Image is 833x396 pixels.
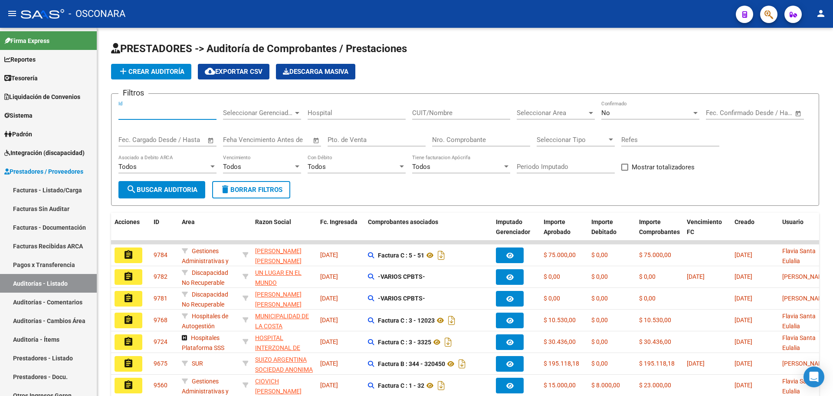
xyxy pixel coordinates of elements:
span: 9768 [154,317,167,323]
datatable-header-cell: Importe Debitado [588,213,636,251]
span: Mostrar totalizadores [632,162,695,172]
span: $ 0,00 [544,273,560,280]
strong: Factura C : 1 - 32 [378,382,424,389]
datatable-header-cell: Vencimiento FC [683,213,731,251]
div: - 27354027262 [255,376,313,395]
strong: Factura C : 5 - 51 [378,252,424,259]
span: Hospitales Plataforma SSS [182,334,224,351]
span: Comprobantes asociados [368,218,438,225]
span: $ 10.530,00 [544,317,576,323]
h3: Filtros [118,87,148,99]
span: Area [182,218,195,225]
span: $ 195.118,18 [544,360,579,367]
span: SUIZO ARGENTINA SOCIEDAD ANONIMA [255,356,313,373]
span: Padrón [4,129,32,139]
span: Importe Aprobado [544,218,571,235]
strong: Factura C : 3 - 12023 [378,317,435,324]
span: Flavia Santa Eulalia [782,334,816,351]
span: Prestadores / Proveedores [4,167,83,176]
span: Reportes [4,55,36,64]
button: Open calendar [206,135,216,145]
button: Exportar CSV [198,64,269,79]
mat-icon: menu [7,8,17,19]
span: Seleccionar Area [517,109,587,117]
span: Razon Social [255,218,291,225]
mat-icon: cloud_download [205,66,215,76]
span: [DATE] [320,251,338,258]
mat-icon: assignment [123,250,134,260]
span: $ 0,00 [591,338,608,345]
span: No [601,109,610,117]
mat-icon: assignment [123,315,134,325]
datatable-header-cell: Importe Aprobado [540,213,588,251]
mat-icon: assignment [123,271,134,282]
span: $ 8.000,00 [591,382,620,389]
i: Descargar documento [446,313,457,327]
span: [DATE] [735,317,752,323]
span: Acciones [115,218,140,225]
strong: -VARIOS CPBTS- [378,273,425,280]
datatable-header-cell: Fc. Ingresada [317,213,364,251]
span: Fc. Ingresada [320,218,357,225]
datatable-header-cell: Razon Social [252,213,317,251]
div: - 30516968431 [255,355,313,373]
span: [PERSON_NAME] [782,360,829,367]
span: $ 0,00 [591,360,608,367]
div: - 30641670460 [255,311,313,330]
span: [DATE] [735,295,752,302]
span: [PERSON_NAME] [782,273,829,280]
span: $ 0,00 [591,273,608,280]
strong: Factura C : 3 - 3325 [378,339,431,346]
span: Usuario [782,218,803,225]
datatable-header-cell: Area [178,213,239,251]
span: Buscar Auditoria [126,186,197,194]
span: $ 10.530,00 [639,317,671,323]
span: Flavia Santa Eulalia [782,378,816,395]
span: SUR [192,360,203,367]
span: Integración (discapacidad) [4,148,85,158]
datatable-header-cell: Usuario [779,213,826,251]
div: - 30707997474 [255,333,313,351]
span: [DATE] [735,338,752,345]
datatable-header-cell: Imputado Gerenciador [492,213,540,251]
strong: -VARIOS CPBTS- [378,295,425,302]
mat-icon: add [118,66,128,76]
span: Todos [118,163,137,171]
span: Borrar Filtros [220,186,282,194]
span: HOSPITAL INTERZONAL DE NIÑOS [PERSON_NAME] [255,334,302,371]
span: [DATE] [320,338,338,345]
i: Descargar documento [443,335,454,349]
span: Todos [308,163,326,171]
span: [DATE] [320,360,338,367]
datatable-header-cell: Creado [731,213,779,251]
span: 9724 [154,338,167,345]
span: [DATE] [735,360,752,367]
span: 9560 [154,382,167,389]
span: [PERSON_NAME] [PERSON_NAME] [255,291,302,308]
div: - 30707114726 [255,268,313,286]
span: 9675 [154,360,167,367]
span: Flavia Santa Eulalia [782,313,816,330]
span: $ 23.000,00 [639,382,671,389]
span: [DATE] [735,273,752,280]
div: - 27371901561 [255,290,313,308]
span: Importe Comprobantes [639,218,680,235]
span: Discapacidad No Recuperable [182,269,228,286]
button: Open calendar [312,135,321,145]
mat-icon: assignment [123,337,134,347]
button: Borrar Filtros [212,181,290,198]
span: Vencimiento FC [687,218,722,235]
mat-icon: assignment [123,358,134,369]
input: End date [154,136,197,144]
span: ID [154,218,159,225]
i: Descargar documento [456,357,468,371]
i: Descargar documento [436,379,447,393]
span: 9782 [154,273,167,280]
span: [PERSON_NAME] [782,295,829,302]
span: [PERSON_NAME] [PERSON_NAME] [255,247,302,264]
strong: Factura B : 344 - 320450 [378,360,445,367]
span: Todos [412,163,430,171]
span: Hospitales de Autogestión [182,313,228,330]
button: Open calendar [794,109,803,119]
span: Tesorería [4,73,38,83]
